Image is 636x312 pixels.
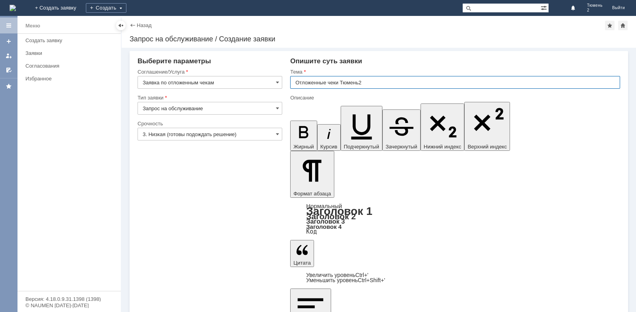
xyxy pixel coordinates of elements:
div: Скрыть меню [116,21,126,30]
button: Подчеркнутый [341,106,382,151]
div: Версия: 4.18.0.9.31.1398 (1398) [25,296,113,302]
a: Код [306,228,317,235]
button: Зачеркнутый [382,109,421,151]
a: Заголовок 1 [306,205,372,217]
span: Выберите параметры [138,57,211,65]
span: Расширенный поиск [541,4,549,11]
div: Цитата [290,273,620,283]
span: 2 [587,8,603,13]
span: Зачеркнутый [386,144,417,150]
a: Мои согласования [2,64,15,76]
a: Decrease [306,277,385,283]
span: Подчеркнутый [344,144,379,150]
button: Нижний индекс [421,103,465,151]
span: Верхний индекс [467,144,507,150]
button: Курсив [317,124,341,151]
span: Жирный [293,144,314,150]
a: Заголовок 3 [306,218,345,225]
div: Описание [290,95,619,100]
div: Формат абзаца [290,203,620,234]
img: logo [10,5,16,11]
div: Согласования [25,63,116,69]
a: Заголовок 2 [306,212,356,221]
button: Верхний индекс [464,102,510,151]
span: Тюмень [587,3,603,8]
div: Создать заявку [25,37,116,43]
div: Тема [290,69,619,74]
a: Создать заявку [22,34,119,47]
a: Назад [137,22,151,28]
span: Опишите суть заявки [290,57,362,65]
span: Формат абзаца [293,191,331,197]
div: Добавить в избранное [605,21,615,30]
div: Сделать домашней страницей [618,21,628,30]
div: © NAUMEN [DATE]-[DATE] [25,303,113,308]
div: Меню [25,21,40,31]
div: Тип заявки [138,95,281,100]
button: Формат абзаца [290,151,334,198]
div: Создать [86,3,126,13]
a: Заголовок 4 [306,223,341,230]
a: Согласования [22,60,119,72]
div: Соглашение/Услуга [138,69,281,74]
span: Цитата [293,260,311,266]
a: Increase [306,272,368,278]
button: Цитата [290,240,314,267]
button: Жирный [290,121,317,151]
div: Запрос на обслуживание / Создание заявки [130,35,628,43]
a: Мои заявки [2,49,15,62]
span: Нижний индекс [424,144,461,150]
div: Избранное [25,76,107,82]
a: Создать заявку [2,35,15,48]
div: Заявки [25,50,116,56]
span: Ctrl+' [355,272,368,278]
a: Заявки [22,47,119,59]
div: Срочность [138,121,281,126]
span: Курсив [320,144,337,150]
a: Перейти на домашнюю страницу [10,5,16,11]
span: Ctrl+Shift+' [358,277,385,283]
a: Нормальный [306,203,342,209]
